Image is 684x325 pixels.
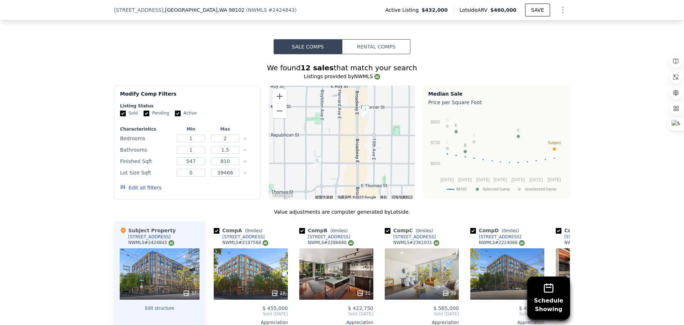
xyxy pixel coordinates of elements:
[479,240,525,246] div: NWMLS # 2224066
[214,227,265,234] div: Comp A
[362,106,369,118] div: 530 Broadway E Apt 606
[525,187,556,192] text: Unselected Comp
[431,161,440,166] text: $600
[499,228,522,233] span: ( miles)
[327,228,351,233] span: ( miles)
[120,90,254,103] div: Modify Comp Filters
[527,276,570,319] button: ScheduleShowing
[244,137,247,140] button: Clear
[244,160,247,163] button: Clear
[301,64,334,72] strong: 12 sales
[446,118,449,122] text: G
[248,7,267,13] span: NWMLS
[214,311,288,317] span: Sold [DATE]
[128,240,174,246] div: NWMLS # 2424843
[144,110,169,116] label: Pending
[120,103,254,109] div: Listing Status
[120,156,172,166] div: Finished Sqft
[385,234,436,240] a: [STREET_ADDRESS]
[273,89,287,103] button: 放大
[114,6,164,14] span: [STREET_ADDRESS]
[175,111,181,116] input: Active
[548,141,561,145] text: Subject
[428,90,565,97] div: Median Sale
[357,290,370,297] div: 22
[308,240,354,246] div: NWMLS # 2286680
[392,195,413,199] a: 回報地圖錯誤
[374,74,380,80] img: NWMLS Logo
[440,177,454,182] text: [DATE]
[476,177,490,182] text: [DATE]
[183,290,197,297] div: 37
[273,104,287,118] button: 縮小
[120,168,172,178] div: Lot Size Sqft
[337,195,376,199] span: 地圖資料 ©2025 Google
[348,240,354,246] img: NWMLS Logo
[120,227,176,234] div: Subject Property
[299,311,373,317] span: Sold [DATE]
[274,39,342,54] button: Sale Comps
[556,227,607,234] div: Comp E
[214,234,265,240] a: [STREET_ADDRESS]
[114,73,570,80] div: Listings provided by NWMLS
[490,7,517,13] span: $460,000
[120,110,138,116] label: Sold
[393,234,436,240] div: [STREET_ADDRESS]
[175,126,207,132] div: Min
[144,111,149,116] input: Pending
[217,7,244,13] span: , WA 98102
[332,228,335,233] span: 0
[428,107,565,197] svg: A chart.
[271,191,294,200] img: Google
[434,305,459,311] span: $ 565,000
[120,133,172,143] div: Bedrooms
[470,311,544,317] span: Sold [DATE]
[263,240,268,246] img: NWMLS Logo
[428,97,565,107] div: Price per Square Foot
[503,228,506,233] span: 0
[299,234,350,240] a: [STREET_ADDRESS]
[242,228,265,233] span: ( miles)
[413,228,436,233] span: ( miles)
[244,149,247,152] button: Clear
[417,228,420,233] span: 0
[519,240,525,246] img: NWMLS Logo
[434,240,439,246] img: NWMLS Logo
[308,234,350,240] div: [STREET_ADDRESS]
[525,4,550,16] button: SAVE
[120,184,161,191] button: Edit all filters
[470,227,522,234] div: Comp D
[313,157,321,169] div: 321 Boylston Ave E Apt 306
[431,120,440,125] text: $800
[431,140,440,145] text: $700
[315,195,333,200] button: 鍵盤快速鍵
[393,240,439,246] div: NWMLS # 2361931
[455,123,457,127] text: E
[348,305,373,311] span: $ 422,750
[385,227,436,234] div: Comp C
[169,240,174,246] img: NWMLS Logo
[263,305,288,311] span: $ 455,000
[385,311,459,317] span: Sold [DATE]
[222,234,265,240] div: [STREET_ADDRESS]
[271,191,294,200] a: 在 Google 地圖上開啟這個區域 (開啟新視窗)
[120,111,126,116] input: Sold
[442,290,456,297] div: 39
[556,3,570,17] button: Show Options
[446,140,449,144] text: L
[564,240,610,246] div: NWMLS # 2274762
[421,6,448,14] span: $432,000
[483,187,510,192] text: Selected Comp
[120,305,199,311] button: Edit structure
[114,208,570,215] div: Value adjustments are computer generated by Lotside .
[164,6,245,14] span: , [GEOGRAPHIC_DATA]
[456,187,467,192] text: 98102
[271,290,285,297] div: 27
[473,133,476,138] text: K
[114,63,570,73] div: We found that match your search
[385,6,421,14] span: Active Listing
[564,234,607,240] div: [STREET_ADDRESS]
[268,7,295,13] span: # 2424843
[342,39,410,54] button: Rental Comps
